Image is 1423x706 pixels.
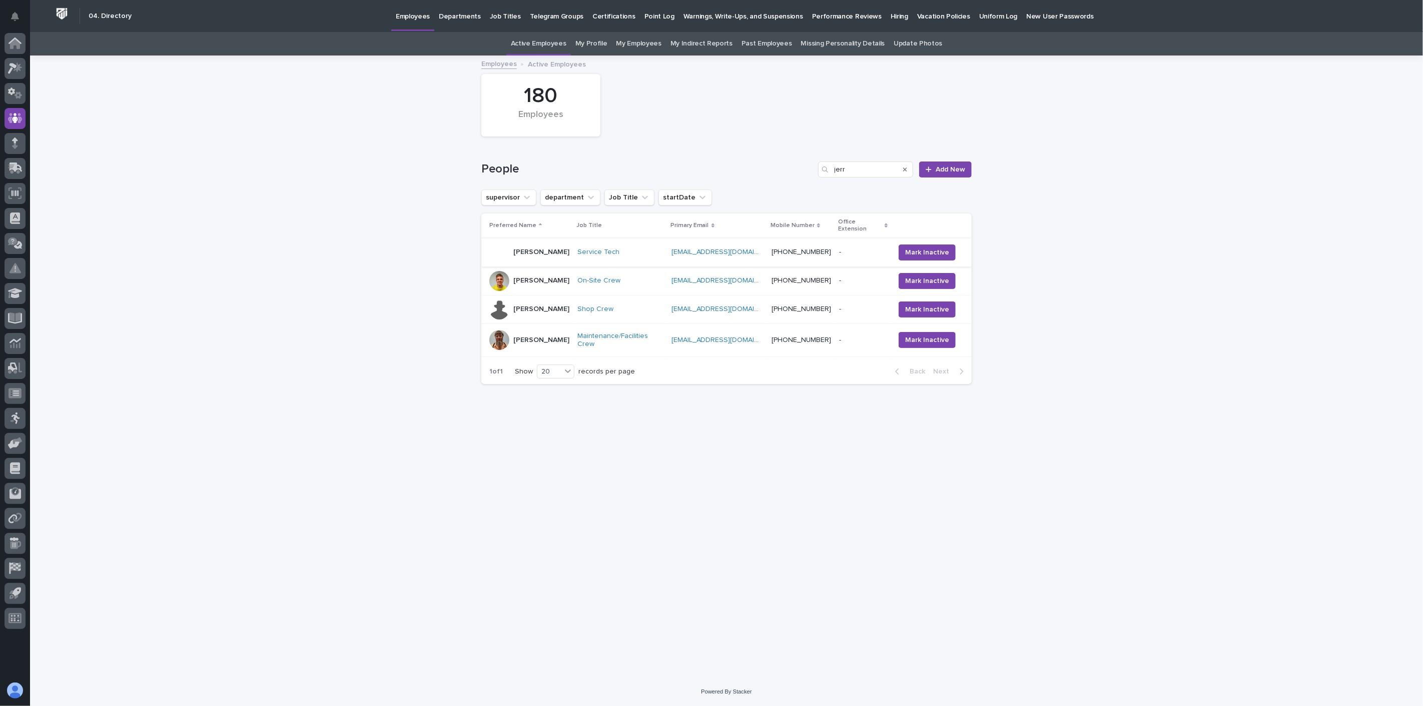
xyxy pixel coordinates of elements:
button: Mark Inactive [899,301,956,317]
span: Mark Inactive [905,247,949,257]
button: startDate [658,189,712,205]
a: [PHONE_NUMBER] [772,277,831,284]
span: Mark Inactive [905,335,949,345]
tr: [PERSON_NAME]On-Site Crew [EMAIL_ADDRESS][DOMAIN_NAME] [PHONE_NUMBER]-- Mark Inactive [481,266,972,295]
a: [EMAIL_ADDRESS][DOMAIN_NAME] [671,248,785,255]
a: Add New [919,161,972,177]
p: Job Title [576,220,602,231]
tr: [PERSON_NAME]Shop Crew [EMAIL_ADDRESS][DOMAIN_NAME] [PHONE_NUMBER]-- Mark Inactive [481,295,972,323]
a: [EMAIL_ADDRESS][DOMAIN_NAME] [671,305,785,312]
a: Service Tech [577,248,619,256]
button: supervisor [481,189,536,205]
p: Primary Email [670,220,709,231]
a: Employees [481,57,517,69]
button: Mark Inactive [899,244,956,260]
p: records per page [578,367,635,376]
p: [PERSON_NAME] [513,248,569,256]
a: Update Photos [894,32,942,55]
a: [PHONE_NUMBER] [772,336,831,343]
tr: [PERSON_NAME]Maintenance/Facilities Crew [EMAIL_ADDRESS][DOMAIN_NAME] [PHONE_NUMBER]-- Mark Inactive [481,323,972,357]
button: users-avatar [5,680,26,701]
p: - [839,334,843,344]
button: Mark Inactive [899,273,956,289]
tr: [PERSON_NAME]Service Tech [EMAIL_ADDRESS][DOMAIN_NAME] [PHONE_NUMBER]-- Mark Inactive [481,238,972,266]
a: Maintenance/Facilities Crew [577,332,663,349]
p: [PERSON_NAME] [513,276,569,285]
span: Mark Inactive [905,304,949,314]
input: Search [818,161,913,177]
a: Missing Personality Details [801,32,885,55]
a: My Profile [575,32,607,55]
button: Mark Inactive [899,332,956,348]
p: - [839,303,843,313]
a: Powered By Stacker [701,688,752,694]
a: On-Site Crew [577,276,620,285]
span: Mark Inactive [905,276,949,286]
p: Show [515,367,533,376]
button: Notifications [5,6,26,27]
a: Past Employees [742,32,792,55]
img: Workspace Logo [53,4,71,23]
div: Employees [498,109,583,130]
p: [PERSON_NAME] [513,336,569,344]
h2: 04. Directory [89,12,132,20]
a: [EMAIL_ADDRESS][DOMAIN_NAME] [671,277,785,284]
p: Preferred Name [489,220,536,231]
a: My Employees [616,32,661,55]
a: Active Employees [511,32,566,55]
p: 1 of 1 [481,359,511,384]
p: [PERSON_NAME] [513,305,569,313]
h1: People [481,162,814,176]
a: [EMAIL_ADDRESS][DOMAIN_NAME] [671,336,785,343]
a: My Indirect Reports [670,32,733,55]
p: Active Employees [528,58,586,69]
span: Next [933,368,955,375]
a: [PHONE_NUMBER] [772,305,831,312]
span: Add New [936,166,965,173]
span: Back [904,368,925,375]
div: 20 [537,366,561,377]
div: Notifications [13,12,26,28]
p: Mobile Number [771,220,815,231]
a: Shop Crew [577,305,613,313]
a: [PHONE_NUMBER] [772,248,831,255]
button: Job Title [604,189,654,205]
button: Back [887,367,929,376]
p: - [839,246,843,256]
p: - [839,274,843,285]
button: department [540,189,600,205]
button: Next [929,367,972,376]
div: 180 [498,83,583,108]
p: Office Extension [838,216,882,235]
